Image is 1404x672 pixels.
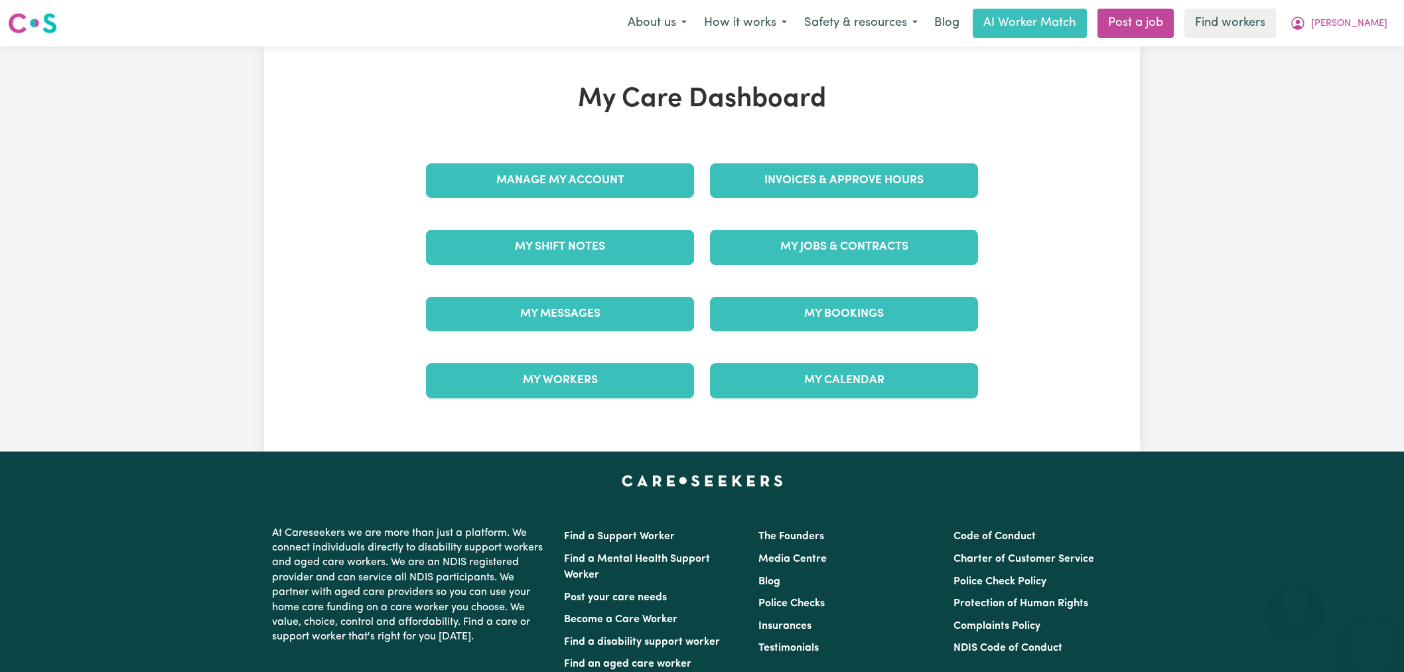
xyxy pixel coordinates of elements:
[953,531,1036,542] a: Code of Conduct
[8,11,57,35] img: Careseekers logo
[710,363,978,398] a: My Calendar
[564,531,675,542] a: Find a Support Worker
[973,9,1087,38] a: AI Worker Match
[758,531,824,542] a: The Founders
[758,621,811,631] a: Insurances
[564,637,720,647] a: Find a disability support worker
[1351,619,1393,661] iframe: Button to launch messaging window
[953,621,1040,631] a: Complaints Policy
[622,475,783,486] a: Careseekers home page
[710,297,978,331] a: My Bookings
[1097,9,1174,38] a: Post a job
[710,230,978,264] a: My Jobs & Contracts
[1281,9,1396,37] button: My Account
[1184,9,1276,38] a: Find workers
[796,9,926,37] button: Safety & resources
[758,598,825,609] a: Police Checks
[953,554,1094,564] a: Charter of Customer Service
[953,576,1046,587] a: Police Check Policy
[418,84,986,116] h1: My Care Dashboard
[953,598,1088,609] a: Protection of Human Rights
[758,643,819,653] a: Testimonials
[1311,17,1387,31] span: [PERSON_NAME]
[272,521,548,650] p: At Careseekers we are more than just a platform. We connect individuals directly to disability su...
[564,554,710,580] a: Find a Mental Health Support Worker
[953,643,1062,653] a: NDIS Code of Conduct
[426,163,694,198] a: Manage My Account
[1282,587,1308,614] iframe: Close message
[758,576,780,587] a: Blog
[926,9,967,38] a: Blog
[619,9,695,37] button: About us
[564,592,667,603] a: Post your care needs
[564,659,691,669] a: Find an aged care worker
[8,8,57,39] a: Careseekers logo
[564,614,677,625] a: Become a Care Worker
[758,554,827,564] a: Media Centre
[426,230,694,264] a: My Shift Notes
[710,163,978,198] a: Invoices & Approve Hours
[426,297,694,331] a: My Messages
[695,9,796,37] button: How it works
[426,363,694,398] a: My Workers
